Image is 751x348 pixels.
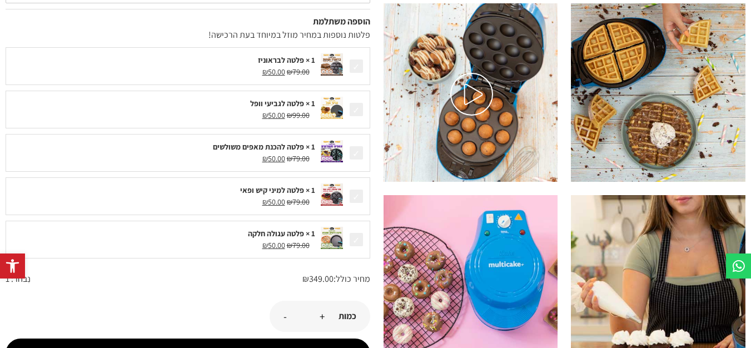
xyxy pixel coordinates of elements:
div: 1 × פלטה לבראוניז [12,54,315,66]
div: הוספה משתלמת [6,15,370,28]
div: 1 × פלטה למיני קיש ופאי [12,185,315,196]
span: ₪ [262,197,268,207]
div: 1 × פלטה לגביעי וופל [12,98,315,110]
span: ₪ [287,240,292,250]
span: 50.00 [262,67,285,77]
span: ₪ [262,67,268,77]
span: ₪ [262,153,268,163]
input: כמות המוצר [287,310,319,320]
span: ₪ [287,197,292,207]
div: 1 × פלטה להכנת מאפים משולשים [12,141,315,153]
span: ₪ [287,67,292,77]
img: %D7%9E%D7%95%D7%9C%D7%9C%D7%98%D7%99%D7%A7%D7%99%D7%99%D7%A7_%D7%92%D7%93%D7%95%D7%9C_59_of_116.jpg [571,3,745,182]
span: 50.00 [262,240,285,250]
span: 79.00 [287,153,310,163]
img: play-white.svg [450,73,493,116]
span: 349.00 [302,273,334,285]
span: 50.00 [262,197,285,207]
div: מחיר כולל: [31,272,370,286]
span: ₪ [287,153,292,163]
span: ₪ [302,273,309,285]
button: + [320,310,325,323]
span: 79.00 [287,67,310,77]
span: נִבחר: [11,273,31,285]
span: 50.00 [262,153,285,163]
span: 99.00 [287,110,310,120]
span: 1 [6,273,9,285]
span: 50.00 [262,110,285,120]
span: ₪ [262,240,268,250]
span: 79.00 [287,240,310,250]
img: %D7%9E%D7%95%D7%9C%D7%9C%D7%98%D7%99%D7%A7%D7%99%D7%99%D7%A7_%D7%92%D7%93%D7%95%D7%9C_66_of_116.jpg [384,3,558,182]
span: 79.00 [287,197,310,207]
span: ₪ [262,110,268,120]
span: ₪ [287,110,292,120]
div: 1 × פלטה עגולה חלקה [12,228,315,240]
div: פלטות נוספות במחיר מוזל במיוחד בעת הרכישה! [6,28,370,42]
button: - [284,310,287,323]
